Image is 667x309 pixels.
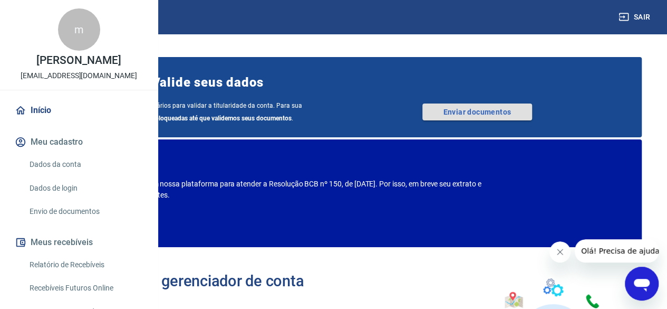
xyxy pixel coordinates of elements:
[36,55,121,66] p: [PERSON_NAME]
[625,267,659,301] iframe: Button to launch messaging window
[25,154,145,175] a: Dados da conta
[25,277,145,299] a: Recebíveis Futuros Online
[422,104,532,120] a: Enviar documentos
[41,179,509,201] p: Estamos realizando adequações em nossa plataforma para atender a Resolução BCB nº 150, de [DATE]....
[46,99,334,125] span: Por favor, envie os documentos necessários para validar a titularidade da conta. Para sua seguran...
[575,239,659,263] iframe: Message from company
[46,273,334,306] h2: Bem-vindo(a) ao gerenciador de conta Vindi
[13,231,145,254] button: Meus recebíveis
[25,201,145,222] a: Envio de documentos
[13,99,145,122] a: Início
[6,7,89,16] span: Olá! Precisa de ajuda?
[616,7,654,27] button: Sair
[58,8,100,51] div: m
[13,130,145,154] button: Meu cadastro
[21,70,137,81] p: [EMAIL_ADDRESS][DOMAIN_NAME]
[25,177,145,199] a: Dados de login
[76,74,263,91] span: Importante! Valide seus dados
[549,241,571,263] iframe: Close message
[78,115,292,122] b: suas vendas permanecerão bloqueadas até que validemos seus documentos
[25,254,145,276] a: Relatório de Recebíveis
